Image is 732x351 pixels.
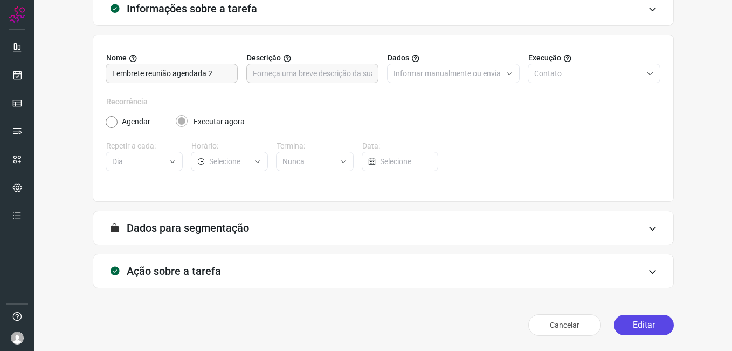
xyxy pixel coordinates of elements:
[528,314,601,336] button: Cancelar
[127,221,249,234] h3: Dados para segmentação
[388,52,409,64] span: Dados
[209,152,250,171] input: Selecione
[380,152,432,171] input: Selecione
[253,64,372,83] input: Forneça uma breve descrição da sua tarefa.
[127,265,221,278] h3: Ação sobre a tarefa
[614,315,674,335] button: Editar
[393,64,501,83] input: Selecione o tipo de envio
[106,52,127,64] span: Nome
[122,116,150,127] label: Agendar
[11,332,24,345] img: avatar-user-boy.jpg
[9,6,25,23] img: Logo
[106,96,660,107] label: Recorrência
[247,52,281,64] span: Descrição
[194,116,245,127] label: Executar agora
[282,152,335,171] input: Selecione
[534,64,642,83] input: Selecione o tipo de envio
[528,52,561,64] span: Execução
[362,140,439,152] label: Data:
[127,2,257,15] h3: Informações sobre a tarefa
[277,140,353,152] label: Termina:
[191,140,268,152] label: Horário:
[112,64,231,83] input: Digite o nome para a sua tarefa.
[106,140,183,152] label: Repetir a cada:
[112,152,164,171] input: Selecione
